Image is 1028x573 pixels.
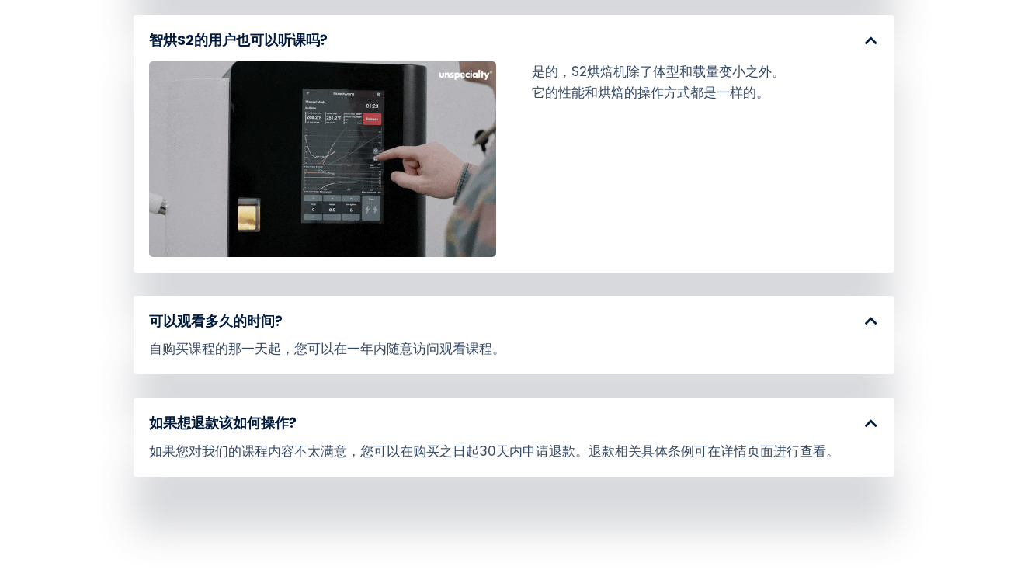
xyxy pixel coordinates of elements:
[149,30,328,50] h4: 智烘S2的用户也可以听课吗?
[149,311,283,331] h4: 可以观看多久的时间?
[532,61,879,123] div: 是的，S2烘焙机除了体型和载量变小之外。 它的性能和烘焙的操作方式都是一样的。
[149,339,879,359] div: 自购买课程的那一天起，您可以在一年内随意访问观看课程。
[149,413,297,432] h4: 如果想退款该如何操作?
[149,441,879,461] div: 如果您对我们的课程内容不太满意，您可以在购买之日起30天内申请退款。退款相关具体条例可在详情页面进行查看。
